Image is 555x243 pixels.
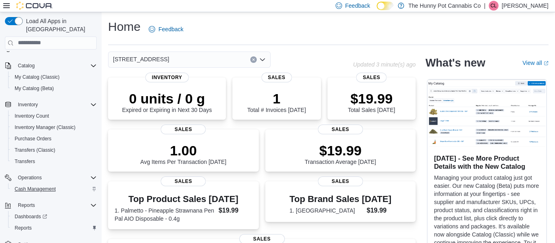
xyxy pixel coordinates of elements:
[353,61,416,68] p: Updated 3 minute(s) ago
[2,172,100,183] button: Operations
[11,72,63,82] a: My Catalog (Classic)
[23,17,97,33] span: Load All Apps in [GEOGRAPHIC_DATA]
[15,61,97,71] span: Catalog
[18,62,35,69] span: Catalog
[15,186,56,192] span: Cash Management
[15,85,54,92] span: My Catalog (Beta)
[145,73,189,82] span: Inventory
[11,157,97,166] span: Transfers
[8,211,100,222] a: Dashboards
[8,71,100,83] button: My Catalog (Classic)
[2,200,100,211] button: Reports
[544,61,548,66] svg: External link
[11,223,97,233] span: Reports
[115,206,215,223] dt: 1. Palmetto - Pineapple Strawnana Pen Pal AIO Disposable - 0.4g
[15,100,97,110] span: Inventory
[305,142,376,159] p: $19.99
[108,19,141,35] h1: Home
[11,145,97,155] span: Transfers (Classic)
[11,184,59,194] a: Cash Management
[15,200,38,210] button: Reports
[15,173,97,183] span: Operations
[18,202,35,209] span: Reports
[115,194,252,204] h3: Top Product Sales [DATE]
[15,213,47,220] span: Dashboards
[145,21,186,37] a: Feedback
[8,222,100,234] button: Reports
[11,84,97,93] span: My Catalog (Beta)
[15,147,55,153] span: Transfers (Classic)
[484,1,486,11] p: |
[11,111,97,121] span: Inventory Count
[113,54,169,64] span: [STREET_ADDRESS]
[247,90,306,113] div: Total # Invoices [DATE]
[305,142,376,165] div: Transaction Average [DATE]
[345,2,370,10] span: Feedback
[8,110,100,122] button: Inventory Count
[408,1,481,11] p: The Hunny Pot Cannabis Co
[367,206,392,215] dd: $19.99
[348,90,395,113] div: Total Sales [DATE]
[261,73,292,82] span: Sales
[18,174,42,181] span: Operations
[161,176,206,186] span: Sales
[15,113,49,119] span: Inventory Count
[18,101,38,108] span: Inventory
[15,200,97,210] span: Reports
[15,61,38,71] button: Catalog
[289,206,363,215] dt: 1. [GEOGRAPHIC_DATA]
[522,60,548,66] a: View allExternal link
[8,122,100,133] button: Inventory Manager (Classic)
[247,90,306,107] p: 1
[11,212,50,221] a: Dashboards
[377,2,394,10] input: Dark Mode
[434,154,540,170] h3: [DATE] - See More Product Details with the New Catalog
[425,56,485,69] h2: What's new
[11,184,97,194] span: Cash Management
[2,99,100,110] button: Inventory
[8,183,100,195] button: Cash Management
[140,142,226,159] p: 1.00
[259,56,266,63] button: Open list of options
[15,100,41,110] button: Inventory
[11,134,55,144] a: Purchase Orders
[16,2,53,10] img: Cova
[122,90,212,107] p: 0 units / 0 g
[11,157,38,166] a: Transfers
[15,225,32,231] span: Reports
[158,25,183,33] span: Feedback
[250,56,257,63] button: Clear input
[15,74,60,80] span: My Catalog (Classic)
[318,125,363,134] span: Sales
[122,90,212,113] div: Expired or Expiring in Next 30 Days
[15,124,76,131] span: Inventory Manager (Classic)
[15,158,35,165] span: Transfers
[11,84,57,93] a: My Catalog (Beta)
[2,60,100,71] button: Catalog
[219,206,252,215] dd: $19.99
[15,135,52,142] span: Purchase Orders
[11,123,97,132] span: Inventory Manager (Classic)
[11,223,35,233] a: Reports
[502,1,548,11] p: [PERSON_NAME]
[8,133,100,144] button: Purchase Orders
[8,144,100,156] button: Transfers (Classic)
[356,73,387,82] span: Sales
[8,156,100,167] button: Transfers
[15,173,45,183] button: Operations
[490,1,496,11] span: CL
[289,194,391,204] h3: Top Brand Sales [DATE]
[140,142,226,165] div: Avg Items Per Transaction [DATE]
[11,72,97,82] span: My Catalog (Classic)
[11,145,59,155] a: Transfers (Classic)
[161,125,206,134] span: Sales
[11,111,52,121] a: Inventory Count
[11,134,97,144] span: Purchase Orders
[11,212,97,221] span: Dashboards
[318,176,363,186] span: Sales
[8,83,100,94] button: My Catalog (Beta)
[489,1,499,11] div: Carla Larose
[348,90,395,107] p: $19.99
[11,123,79,132] a: Inventory Manager (Classic)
